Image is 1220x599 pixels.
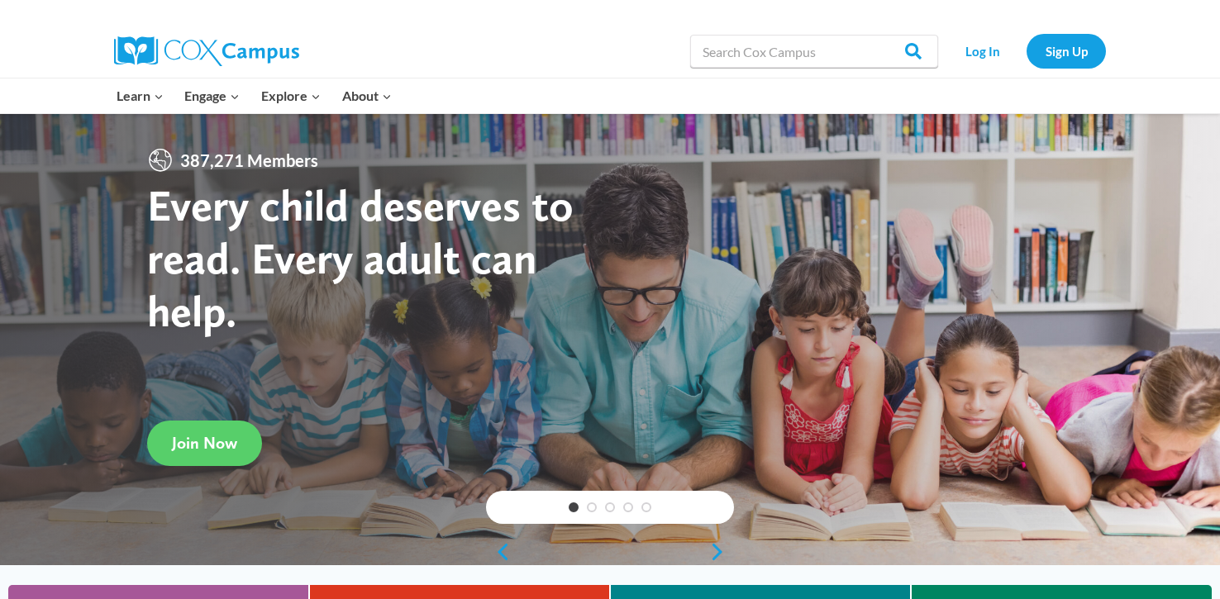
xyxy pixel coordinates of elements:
[641,502,651,512] a: 5
[623,502,633,512] a: 4
[342,85,392,107] span: About
[174,147,325,174] span: 387,271 Members
[106,78,402,113] nav: Primary Navigation
[486,535,734,568] div: content slider buttons
[605,502,615,512] a: 3
[486,542,511,562] a: previous
[569,502,579,512] a: 1
[172,433,237,453] span: Join Now
[114,36,299,66] img: Cox Campus
[184,85,240,107] span: Engage
[261,85,321,107] span: Explore
[1027,34,1106,68] a: Sign Up
[587,502,597,512] a: 2
[147,178,574,336] strong: Every child deserves to read. Every adult can help.
[147,421,262,466] a: Join Now
[690,35,938,68] input: Search Cox Campus
[709,542,734,562] a: next
[117,85,164,107] span: Learn
[946,34,1106,68] nav: Secondary Navigation
[946,34,1018,68] a: Log In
